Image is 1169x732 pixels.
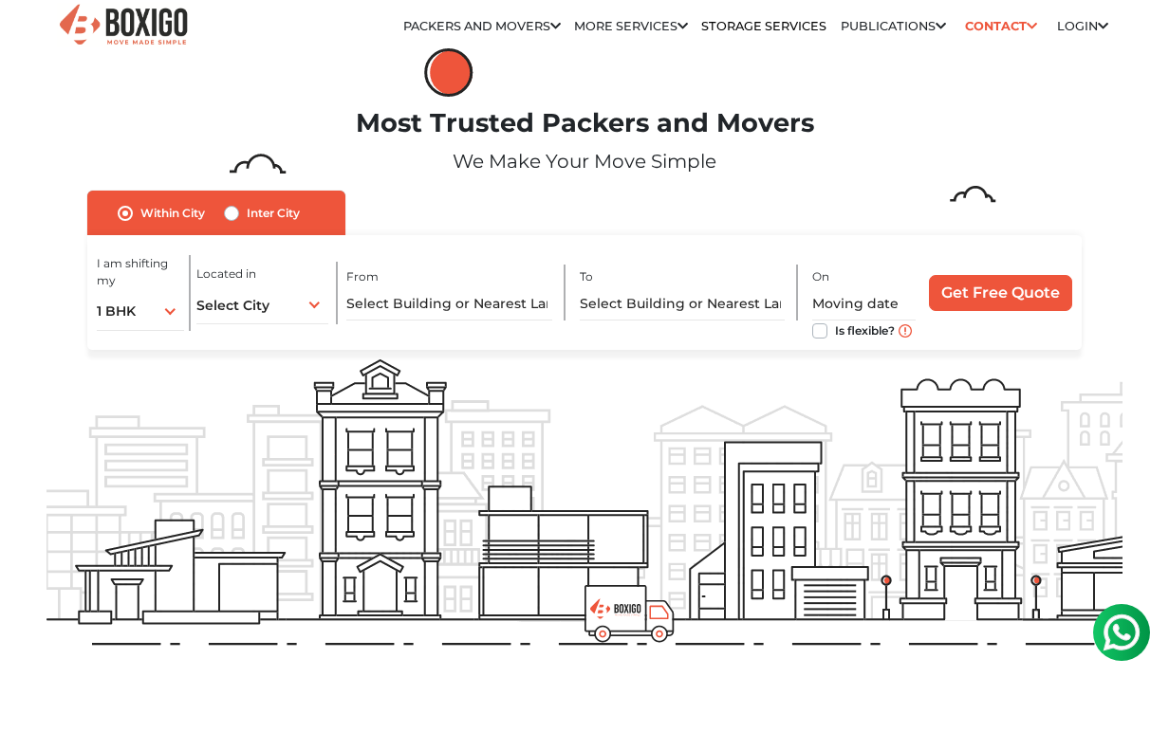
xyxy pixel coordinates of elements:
[19,19,57,57] img: whatsapp-icon.svg
[584,585,675,643] img: boxigo_prackers_and_movers_truck
[97,255,184,289] label: I am shifting my
[929,275,1072,311] input: Get Free Quote
[247,202,300,225] label: Inter City
[403,19,561,33] a: Packers and Movers
[46,147,1122,175] p: We Make Your Move Simple
[196,297,269,314] span: Select City
[899,324,912,338] img: move_date_info
[841,19,946,33] a: Publications
[812,287,916,320] input: Moving date
[812,268,829,285] label: On
[1057,19,1108,33] a: Login
[196,265,256,283] label: Located in
[959,11,1044,41] a: Contact
[346,287,551,320] input: Select Building or Nearest Landmark
[580,268,593,285] label: To
[835,320,895,339] label: Is flexible?
[701,19,826,33] a: Storage Services
[346,268,379,285] label: From
[140,202,205,225] label: Within City
[580,287,785,320] input: Select Building or Nearest Landmark
[46,108,1122,139] h1: Most Trusted Packers and Movers
[97,302,136,320] span: 1 BHK
[57,2,190,48] img: Boxigo
[574,19,688,33] a: More services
